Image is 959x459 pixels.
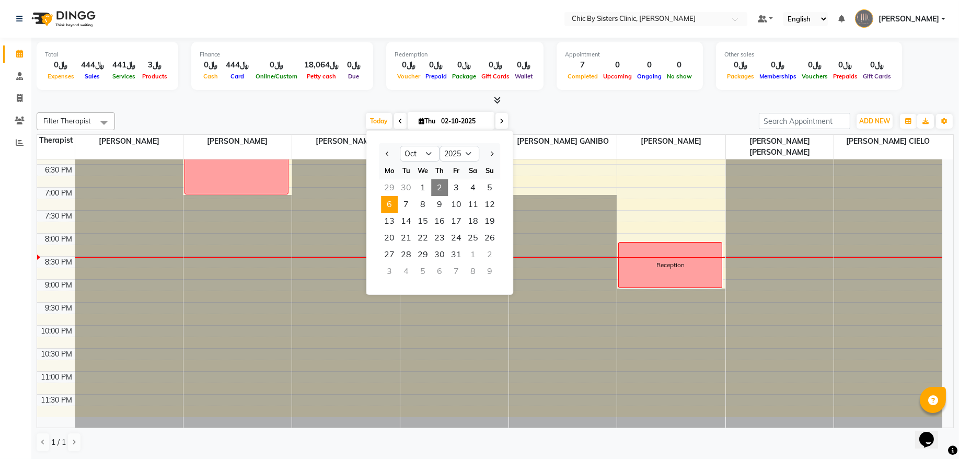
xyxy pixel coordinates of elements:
[487,145,496,162] button: Next month
[431,196,448,213] div: Thursday, October 9, 2025
[398,246,414,263] div: Tuesday, October 28, 2025
[395,73,423,80] span: Voucher
[75,135,183,148] span: [PERSON_NAME]
[465,213,481,229] span: 18
[381,246,398,263] div: Monday, October 27, 2025
[228,73,247,80] span: Card
[830,59,860,71] div: ﷼0
[381,213,398,229] div: Monday, October 13, 2025
[414,196,431,213] span: 8
[222,59,253,71] div: ﷼444
[481,179,498,196] span: 5
[201,73,221,80] span: Cash
[140,73,170,80] span: Products
[398,196,414,213] div: Tuesday, October 7, 2025
[398,196,414,213] span: 7
[39,349,75,360] div: 10:30 PM
[481,179,498,196] div: Sunday, October 5, 2025
[431,229,448,246] span: 23
[414,162,431,179] div: We
[857,114,893,129] button: ADD NEW
[381,263,398,280] div: Monday, November 3, 2025
[799,59,830,71] div: ﷼0
[879,14,939,25] span: [PERSON_NAME]
[565,59,600,71] div: 7
[27,4,98,33] img: logo
[51,437,66,448] span: 1 / 1
[39,372,75,383] div: 11:00 PM
[304,73,339,80] span: Petty cash
[448,213,465,229] span: 17
[465,246,481,263] div: Saturday, November 1, 2025
[398,263,414,280] div: Tuesday, November 4, 2025
[400,146,440,162] select: Select month
[253,59,300,71] div: ﷼0
[915,417,949,449] iframe: chat widget
[37,135,75,146] div: Therapist
[183,135,292,148] span: [PERSON_NAME]
[414,246,431,263] div: Wednesday, October 29, 2025
[395,59,423,71] div: ﷼0
[414,196,431,213] div: Wednesday, October 8, 2025
[855,9,873,28] img: SHAHLA IBRAHIM
[43,280,75,291] div: 9:00 PM
[448,196,465,213] div: Friday, October 10, 2025
[860,73,894,80] span: Gift Cards
[834,135,942,148] span: [PERSON_NAME] CIELO
[448,179,465,196] div: Friday, October 3, 2025
[414,213,431,229] span: 15
[200,50,365,59] div: Finance
[43,211,75,222] div: 7:30 PM
[724,50,894,59] div: Other sales
[398,229,414,246] span: 21
[431,162,448,179] div: Th
[431,263,448,280] div: Thursday, November 6, 2025
[253,73,300,80] span: Online/Custom
[292,135,400,148] span: [PERSON_NAME]
[465,179,481,196] div: Saturday, October 4, 2025
[449,73,479,80] span: Package
[440,146,479,162] select: Select year
[381,162,398,179] div: Mo
[414,179,431,196] div: Wednesday, October 1, 2025
[726,135,834,159] span: [PERSON_NAME] [PERSON_NAME]
[448,213,465,229] div: Friday, October 17, 2025
[565,73,600,80] span: Completed
[414,263,431,280] div: Wednesday, November 5, 2025
[398,179,414,196] div: Tuesday, September 30, 2025
[448,229,465,246] span: 24
[481,196,498,213] div: Sunday, October 12, 2025
[448,196,465,213] span: 10
[200,59,222,71] div: ﷼0
[479,73,512,80] span: Gift Cards
[43,234,75,245] div: 8:00 PM
[83,73,103,80] span: Sales
[381,179,398,196] div: Monday, September 29, 2025
[724,59,757,71] div: ﷼0
[759,113,850,129] input: Search Appointment
[300,59,343,71] div: ﷼18,064
[512,59,535,71] div: ﷼0
[465,213,481,229] div: Saturday, October 18, 2025
[481,229,498,246] div: Sunday, October 26, 2025
[381,213,398,229] span: 13
[39,395,75,406] div: 11:30 PM
[431,213,448,229] div: Thursday, October 16, 2025
[481,246,498,263] div: Sunday, November 2, 2025
[431,246,448,263] div: Thursday, October 30, 2025
[600,59,634,71] div: 0
[431,179,448,196] div: Thursday, October 2, 2025
[448,246,465,263] div: Friday, October 31, 2025
[110,73,138,80] span: Services
[481,196,498,213] span: 12
[481,213,498,229] div: Sunday, October 19, 2025
[799,73,830,80] span: Vouchers
[448,162,465,179] div: Fr
[383,145,392,162] button: Previous month
[43,188,75,199] div: 7:00 PM
[481,162,498,179] div: Su
[398,162,414,179] div: Tu
[465,196,481,213] div: Saturday, October 11, 2025
[448,246,465,263] span: 31
[381,229,398,246] span: 20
